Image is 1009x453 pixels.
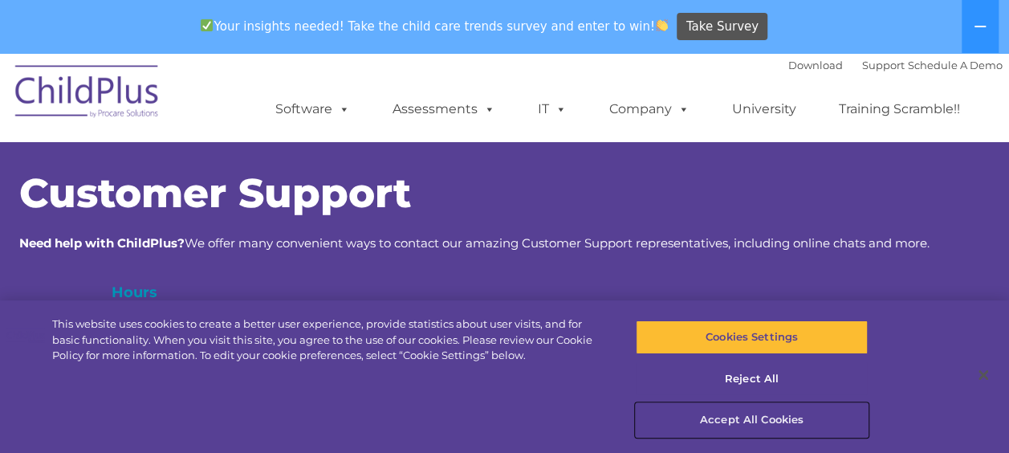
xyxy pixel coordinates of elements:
span: Your insights needed! Take the child care trends survey and enter to win! [194,10,675,42]
button: Cookies Settings [636,320,868,354]
span: We offer many convenient ways to contact our amazing Customer Support representatives, including ... [19,235,930,251]
a: Take Survey [677,13,767,41]
span: Take Survey [686,13,759,41]
a: University [716,93,812,125]
button: Reject All [636,362,868,396]
a: Support [862,59,905,71]
a: Training Scramble!! [823,93,976,125]
img: 👏 [656,19,668,31]
img: ✅ [201,19,213,31]
a: IT [522,93,583,125]
a: Software [259,93,366,125]
a: Assessments [376,93,511,125]
a: Company [593,93,706,125]
button: Close [966,357,1001,393]
strong: Need help with ChildPlus? [19,235,185,251]
button: Accept All Cookies [636,403,868,437]
div: This website uses cookies to create a better user experience, provide statistics about user visit... [52,316,605,364]
a: Schedule A Demo [908,59,1003,71]
a: Download [788,59,843,71]
font: | [788,59,1003,71]
img: ChildPlus by Procare Solutions [7,54,168,134]
h4: Hours [112,281,282,304]
span: Customer Support [19,169,411,218]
